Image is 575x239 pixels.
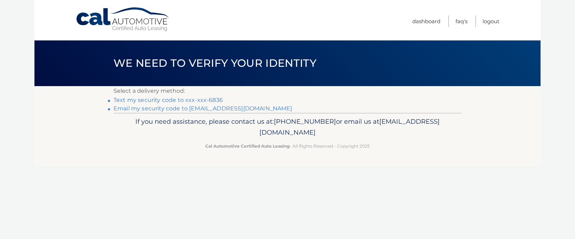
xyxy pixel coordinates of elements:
a: Text my security code to xxx-xxx-6836 [114,97,223,103]
p: Select a delivery method: [114,86,461,96]
span: We need to verify your identity [114,57,316,70]
a: Email my security code to [EMAIL_ADDRESS][DOMAIN_NAME] [114,105,292,112]
a: FAQ's [456,15,467,27]
p: If you need assistance, please contact us at: or email us at [118,116,457,138]
a: Cal Automotive [76,7,170,32]
a: Dashboard [412,15,440,27]
p: - All Rights Reserved - Copyright 2025 [118,142,457,150]
span: [PHONE_NUMBER] [274,117,336,125]
strong: Cal Automotive Certified Auto Leasing [205,143,290,149]
a: Logout [483,15,499,27]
